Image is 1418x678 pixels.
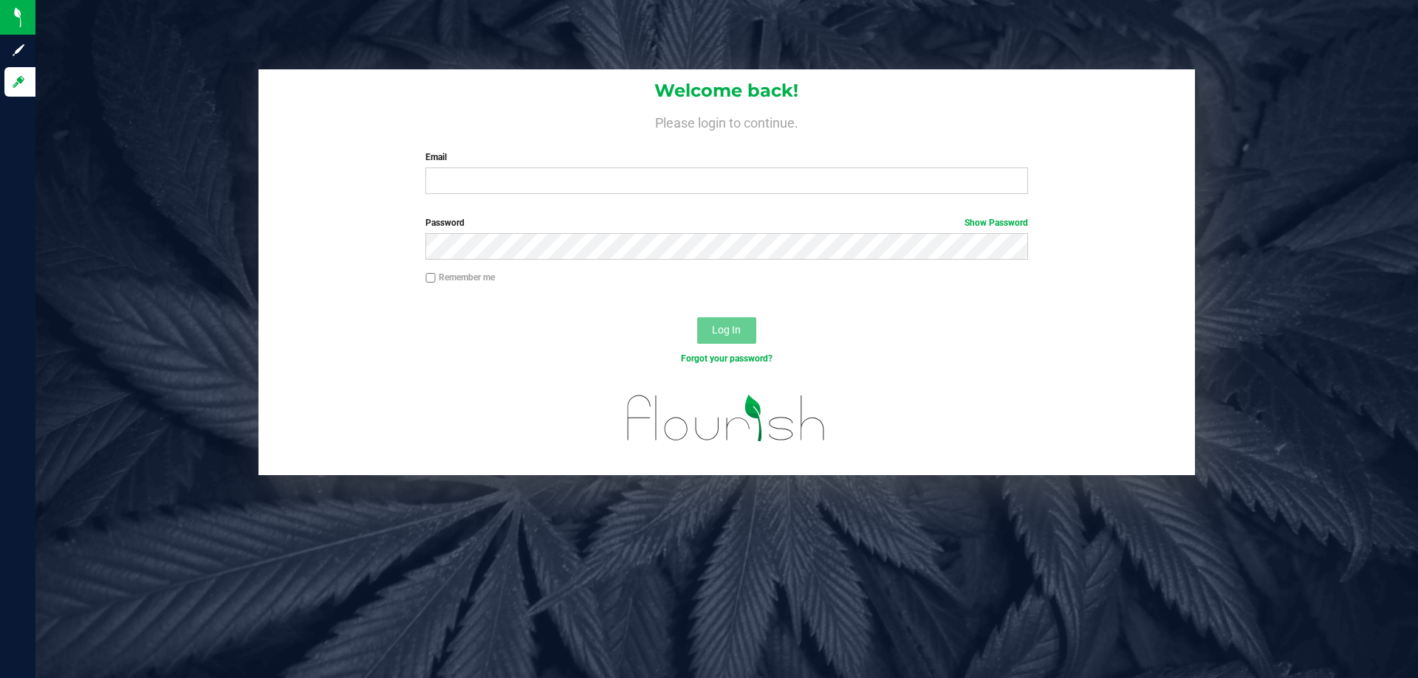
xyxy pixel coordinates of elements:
[697,317,756,344] button: Log In
[258,112,1195,130] h4: Please login to continue.
[965,218,1028,228] a: Show Password
[425,218,465,228] span: Password
[712,324,741,336] span: Log In
[425,273,436,283] input: Remember me
[425,151,1027,164] label: Email
[681,353,773,364] a: Forgot your password?
[11,75,26,89] inline-svg: Log in
[609,381,843,456] img: flourish_logo.svg
[425,271,495,284] label: Remember me
[258,81,1195,100] h1: Welcome back!
[11,43,26,58] inline-svg: Sign up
